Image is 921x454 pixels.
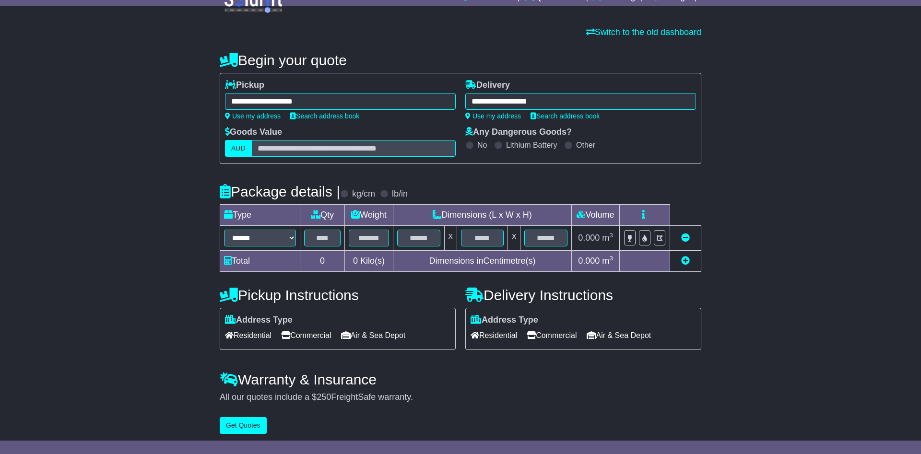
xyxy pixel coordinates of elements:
button: Get Quotes [220,417,267,434]
h4: Begin your quote [220,52,701,68]
span: 0.000 [578,233,600,243]
a: Use my address [465,112,521,120]
td: x [508,226,520,251]
label: Goods Value [225,127,282,138]
span: Commercial [281,328,331,343]
span: 0.000 [578,256,600,266]
h4: Delivery Instructions [465,287,701,303]
span: m [602,256,613,266]
td: Dimensions (L x W x H) [393,205,571,226]
h4: Pickup Instructions [220,287,456,303]
label: Delivery [465,80,510,91]
label: No [477,140,487,150]
td: Volume [571,205,619,226]
td: Total [220,251,300,272]
sup: 3 [609,232,613,239]
a: Search address book [531,112,600,120]
td: 0 [300,251,345,272]
span: 0 [353,256,358,266]
label: Lithium Battery [506,140,557,150]
td: Kilo(s) [345,251,393,272]
a: Add new item [681,256,690,266]
label: Any Dangerous Goods? [465,127,572,138]
label: Address Type [225,315,293,326]
span: Air & Sea Depot [341,328,406,343]
span: 250 [317,392,331,402]
td: Type [220,205,300,226]
div: All our quotes include a $ FreightSafe warranty. [220,392,701,403]
td: Dimensions in Centimetre(s) [393,251,571,272]
span: Residential [225,328,272,343]
a: Search address book [290,112,359,120]
label: AUD [225,140,252,157]
span: Commercial [527,328,577,343]
span: Air & Sea Depot [587,328,651,343]
td: x [444,226,457,251]
label: Address Type [471,315,538,326]
td: Qty [300,205,345,226]
a: Switch to the old dashboard [586,27,701,37]
span: m [602,233,613,243]
span: Residential [471,328,517,343]
h4: Package details | [220,184,340,199]
label: Other [576,140,595,150]
a: Use my address [225,112,281,120]
sup: 3 [609,255,613,262]
label: kg/cm [352,189,375,199]
label: Pickup [225,80,264,91]
a: Remove this item [681,233,690,243]
td: Weight [345,205,393,226]
h4: Warranty & Insurance [220,372,701,387]
label: lb/in [392,189,408,199]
